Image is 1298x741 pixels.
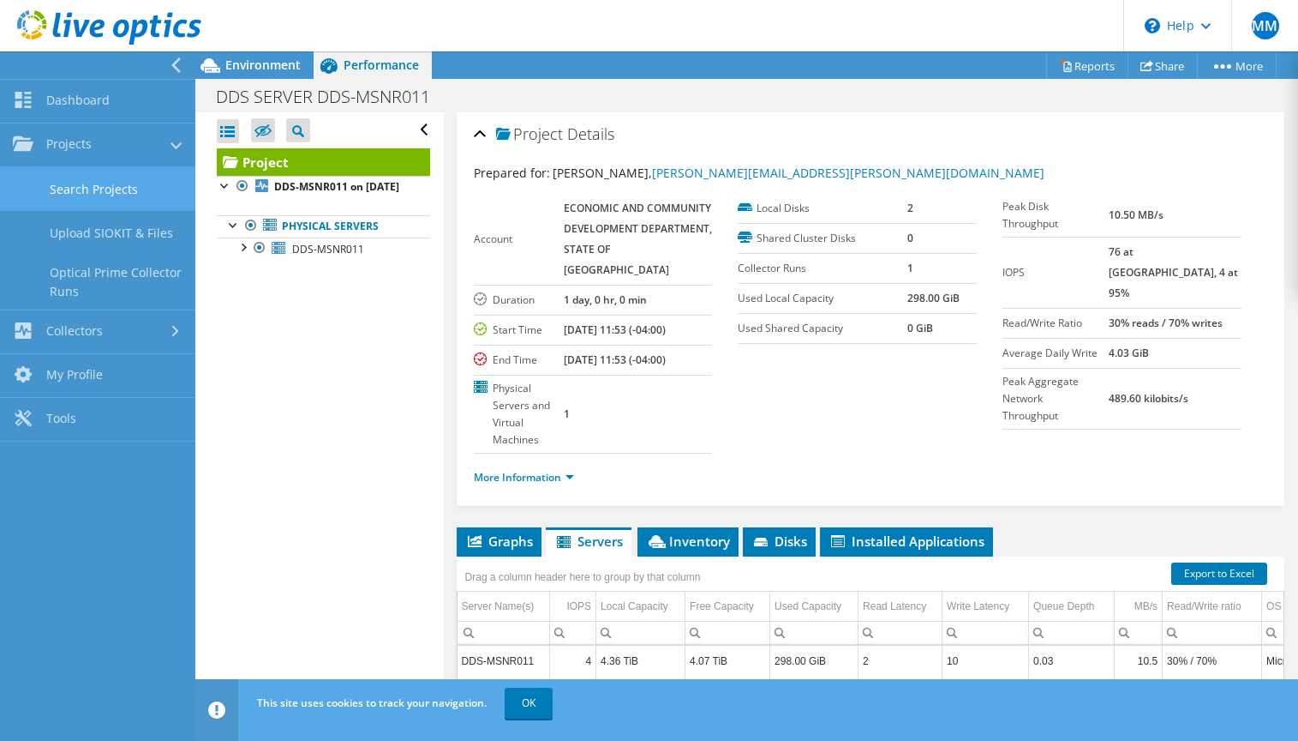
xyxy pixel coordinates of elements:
td: Column Queue Depth, Value 0.03 [1029,646,1115,676]
span: MM [1252,12,1279,39]
label: Peak Aggregate Network Throughput [1002,373,1109,425]
td: Column Write Latency, Filter cell [942,621,1029,644]
a: Share [1128,52,1198,79]
span: [PERSON_NAME], [553,165,1044,181]
td: Column IOPS, Value 4 [550,646,596,676]
div: IOPS [566,596,591,617]
td: Column Read Latency, Value 2 [858,646,942,676]
div: Drag a column header here to group by that column [461,565,705,589]
h1: DDS SERVER DDS-MSNR011 [208,87,457,106]
td: MB/s Column [1115,592,1163,622]
td: Read/Write ratio Column [1163,592,1262,622]
div: Free Capacity [690,596,754,617]
b: 298.00 GiB [907,291,960,305]
label: Shared Cluster Disks [738,230,906,247]
td: Read Latency Column [858,592,942,622]
label: End Time [474,352,564,369]
label: Start Time [474,322,564,339]
span: Disks [751,533,807,550]
b: [DATE] 11:53 (-04:00) [564,322,666,337]
a: Project [217,148,430,176]
label: IOPS [1002,264,1109,281]
label: Average Daily Write [1002,345,1109,362]
b: [DATE] 11:53 (-04:00) [564,352,666,367]
td: Column Used Capacity, Value 298.00 GiB [770,646,858,676]
span: Environment [225,57,301,73]
a: DDS-MSNR011 [217,238,430,260]
span: Servers [554,533,623,550]
svg: \n [1145,18,1160,33]
a: [PERSON_NAME][EMAIL_ADDRESS][PERSON_NAME][DOMAIN_NAME] [652,165,1044,181]
label: Read/Write Ratio [1002,315,1109,332]
div: Read Latency [863,596,926,617]
a: Reports [1046,52,1128,79]
td: Free Capacity Column [685,592,770,622]
span: DDS-MSNR011 [292,242,364,256]
b: 0 GiB [907,321,933,335]
label: Local Disks [738,200,906,217]
td: Column Free Capacity, Filter cell [685,621,770,644]
td: Queue Depth Column [1029,592,1115,622]
td: Column Used Capacity, Filter cell [770,621,858,644]
b: 4.03 GiB [1109,346,1149,360]
b: 0 [907,231,913,245]
td: IOPS Column [550,592,596,622]
div: Queue Depth [1033,596,1094,617]
label: Used Local Capacity [738,290,906,307]
td: Column Read Latency, Filter cell [858,621,942,644]
td: Column Read/Write ratio, Filter cell [1163,621,1262,644]
div: Server Name(s) [462,596,535,617]
div: Local Capacity [601,596,668,617]
a: More [1197,52,1277,79]
a: DDS-MSNR011 on [DATE] [217,176,430,198]
td: Column IOPS, Filter cell [550,621,596,644]
span: Inventory [646,533,730,550]
label: Duration [474,292,564,309]
span: Performance [344,57,419,73]
b: 2 [907,201,913,215]
label: Prepared for: [474,165,550,181]
b: 489.60 kilobits/s [1109,391,1188,406]
td: Used Capacity Column [770,592,858,622]
span: Installed Applications [828,533,984,550]
a: Export to Excel [1171,563,1267,585]
div: Used Capacity [775,596,841,617]
td: Column Local Capacity, Value 4.36 TiB [596,646,685,676]
td: Column MB/s, Filter cell [1115,621,1163,644]
td: Column Local Capacity, Filter cell [596,621,685,644]
b: 1 [907,261,913,275]
td: Column Write Latency, Value 10 [942,646,1029,676]
label: Account [474,231,564,248]
td: Column Server Name(s), Filter cell [458,621,550,644]
td: Local Capacity Column [596,592,685,622]
td: Column Read/Write ratio, Value 30% / 70% [1163,646,1262,676]
a: OK [505,688,553,719]
td: Column Server Name(s), Value DDS-MSNR011 [458,646,550,676]
span: Details [567,123,614,144]
td: Column Free Capacity, Value 4.07 TiB [685,646,770,676]
a: More Information [474,470,574,485]
div: MB/s [1134,596,1157,617]
div: OS [1266,596,1281,617]
span: Graphs [465,533,533,550]
label: Used Shared Capacity [738,320,906,337]
div: Write Latency [947,596,1009,617]
span: Project [496,126,563,143]
b: 10.50 MB/s [1109,208,1163,222]
div: Read/Write ratio [1167,596,1241,617]
td: Column Queue Depth, Filter cell [1029,621,1115,644]
td: Write Latency Column [942,592,1029,622]
td: Server Name(s) Column [458,592,550,622]
b: 30% reads / 70% writes [1109,316,1223,330]
b: DDS-MSNR011 on [DATE] [274,179,399,194]
label: Collector Runs [738,260,906,277]
b: ECONOMIC AND COMMUNITY DEVELOPMENT DEPARTMENT, STATE OF [GEOGRAPHIC_DATA] [564,201,712,277]
b: 1 day, 0 hr, 0 min [564,292,647,307]
label: Physical Servers and Virtual Machines [474,380,564,449]
span: This site uses cookies to track your navigation. [257,696,487,710]
label: Peak Disk Throughput [1002,198,1109,232]
b: 1 [564,407,570,421]
td: Column MB/s, Value 10.5 [1115,646,1163,676]
a: Physical Servers [217,215,430,238]
b: 76 at [GEOGRAPHIC_DATA], 4 at 95% [1109,244,1238,300]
